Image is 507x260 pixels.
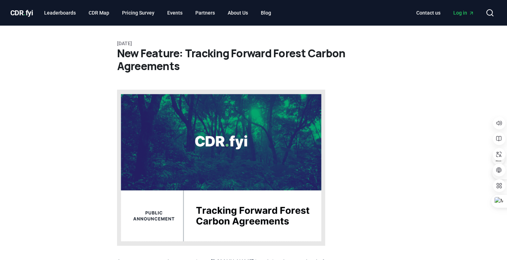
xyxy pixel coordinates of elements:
[222,6,254,19] a: About Us
[117,47,390,73] h1: New Feature: Tracking Forward Forest Carbon Agreements
[23,9,26,17] span: .
[38,6,81,19] a: Leaderboards
[10,9,33,17] span: CDR fyi
[117,40,390,47] p: [DATE]
[255,6,277,19] a: Blog
[190,6,221,19] a: Partners
[10,8,33,18] a: CDR.fyi
[117,90,325,246] img: blog post image
[38,6,277,19] nav: Main
[162,6,188,19] a: Events
[448,6,480,19] a: Log in
[116,6,160,19] a: Pricing Survey
[411,6,446,19] a: Contact us
[453,9,474,16] span: Log in
[83,6,115,19] a: CDR Map
[411,6,480,19] nav: Main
